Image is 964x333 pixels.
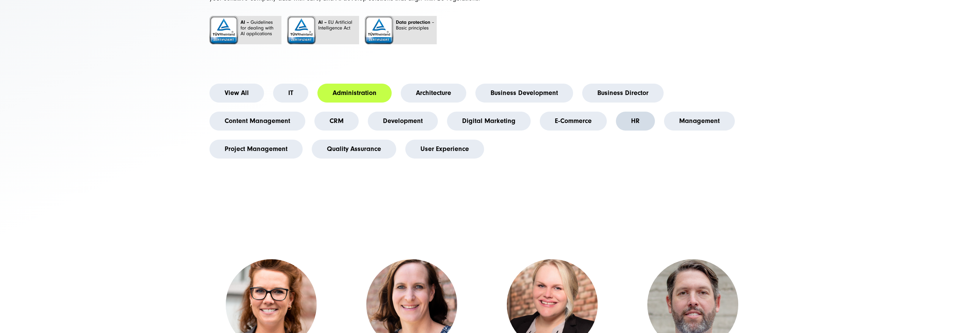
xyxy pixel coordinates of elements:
a: Digital Marketing [447,112,531,131]
a: Project Management [209,140,303,159]
a: CRM [314,112,359,131]
a: IT [273,84,308,103]
img: TÜV_EN_03 [365,16,437,44]
img: TÜV_EN_02 [209,16,281,44]
a: Content Management [209,112,305,131]
a: View All [209,84,264,103]
a: HR [616,112,655,131]
a: User Experience [405,140,484,159]
a: Administration [317,84,392,103]
a: Business Director [582,84,664,103]
a: Management [664,112,735,131]
a: E-Commerce [540,112,607,131]
a: Development [368,112,438,131]
a: Architecture [401,84,466,103]
img: TÜV_EN_01 [287,16,359,44]
a: Quality Assurance [312,140,396,159]
a: Business Development [475,84,573,103]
